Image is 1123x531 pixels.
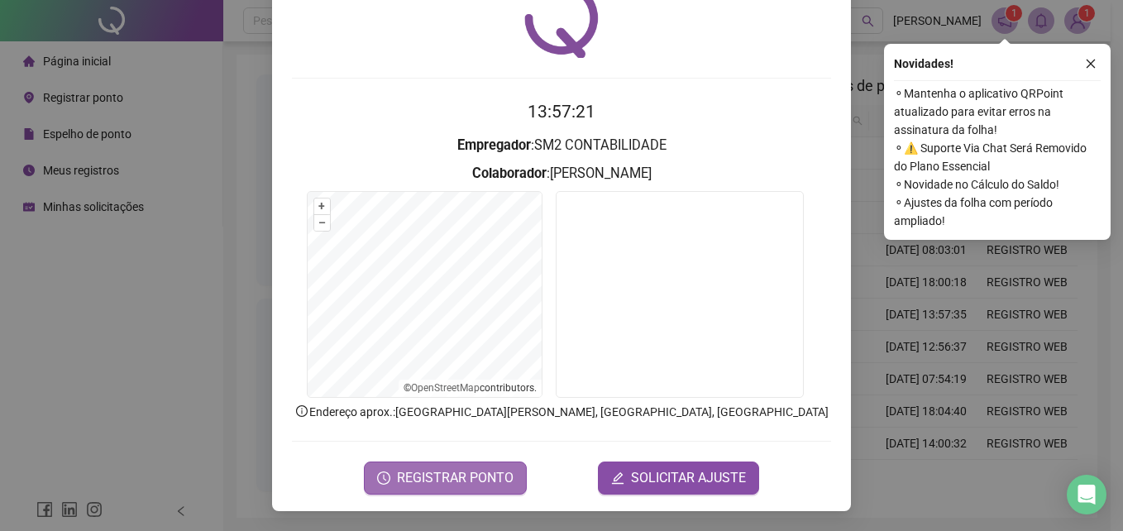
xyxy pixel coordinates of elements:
[364,462,527,495] button: REGISTRAR PONTO
[292,163,831,184] h3: : [PERSON_NAME]
[292,135,831,156] h3: : SM2 CONTABILIDADE
[894,55,953,73] span: Novidades !
[411,382,480,394] a: OpenStreetMap
[377,471,390,485] span: clock-circle
[457,137,531,153] strong: Empregador
[598,462,759,495] button: editSOLICITAR AJUSTE
[894,139,1101,175] span: ⚬ ⚠️ Suporte Via Chat Será Removido do Plano Essencial
[894,175,1101,194] span: ⚬ Novidade no Cálculo do Saldo!
[1067,475,1106,514] div: Open Intercom Messenger
[1085,58,1097,69] span: close
[397,468,514,488] span: REGISTRAR PONTO
[472,165,547,181] strong: Colaborador
[292,403,831,421] p: Endereço aprox. : [GEOGRAPHIC_DATA][PERSON_NAME], [GEOGRAPHIC_DATA], [GEOGRAPHIC_DATA]
[894,84,1101,139] span: ⚬ Mantenha o aplicativo QRPoint atualizado para evitar erros na assinatura da folha!
[528,102,595,122] time: 13:57:21
[631,468,746,488] span: SOLICITAR AJUSTE
[314,215,330,231] button: –
[404,382,537,394] li: © contributors.
[314,199,330,214] button: +
[294,404,309,419] span: info-circle
[894,194,1101,230] span: ⚬ Ajustes da folha com período ampliado!
[611,471,624,485] span: edit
